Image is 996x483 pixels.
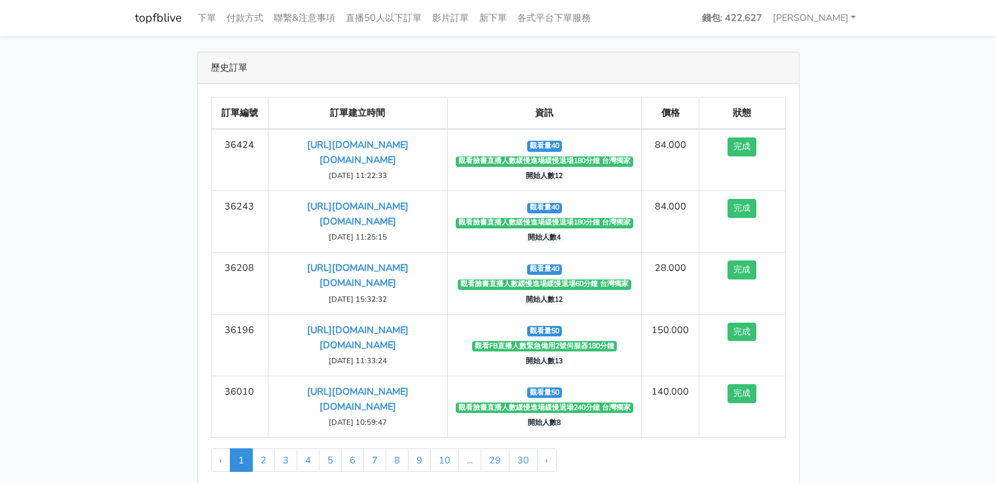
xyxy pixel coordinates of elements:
[728,323,756,342] button: 完成
[702,11,762,24] strong: 錢包: 422.627
[307,385,409,413] a: [URL][DOMAIN_NAME][DOMAIN_NAME]
[527,264,563,275] span: 觀看量40
[523,356,566,367] span: 開始人數13
[527,141,563,151] span: 觀看量40
[523,295,566,305] span: 開始人數12
[527,326,563,336] span: 觀看量50
[523,171,566,182] span: 開始人數12
[198,52,799,84] div: 歷史訂單
[193,5,221,31] a: 下單
[307,261,409,289] a: [URL][DOMAIN_NAME][DOMAIN_NAME]
[268,5,341,31] a: 聯繫&注意事項
[221,5,268,31] a: 付款方式
[307,200,409,228] a: [URL][DOMAIN_NAME][DOMAIN_NAME]
[699,98,785,130] th: 狀態
[537,448,557,472] a: Next »
[386,448,409,472] a: 8
[458,279,632,290] span: 觀看臉書直播人數緩慢進場緩慢退場60分鐘 台灣獨家
[642,191,699,253] td: 84.000
[697,5,767,31] a: 錢包: 422.627
[363,448,386,472] a: 7
[211,191,268,253] td: 36243
[525,418,564,428] span: 開始人數8
[430,448,459,472] a: 10
[472,341,618,351] span: 觀看FB直播人數緊急備用2號伺服器180分鐘
[525,233,564,243] span: 開始人數4
[307,138,409,166] a: [URL][DOMAIN_NAME][DOMAIN_NAME]
[728,260,756,279] button: 完成
[642,314,699,376] td: 150.000
[728,199,756,218] button: 完成
[341,448,364,472] a: 6
[408,448,431,472] a: 9
[456,402,634,413] span: 觀看臉書直播人數緩慢進場緩慢退場240分鐘 台灣獨家
[211,376,268,437] td: 36010
[319,448,342,472] a: 5
[512,5,596,31] a: 各式平台下單服務
[341,5,427,31] a: 直播50人以下訂單
[329,170,387,181] small: [DATE] 11:22:33
[211,98,268,130] th: 訂單編號
[211,448,231,472] li: « Previous
[767,5,862,31] a: [PERSON_NAME]
[135,5,182,31] a: topfblive
[527,203,563,213] span: 觀看量40
[211,129,268,191] td: 36424
[427,5,474,31] a: 影片訂單
[307,323,409,351] a: [URL][DOMAIN_NAME][DOMAIN_NAME]
[230,448,253,472] span: 1
[527,387,563,398] span: 觀看量50
[211,253,268,314] td: 36208
[642,253,699,314] td: 28.000
[268,98,447,130] th: 訂單建立時間
[274,448,297,472] a: 3
[252,448,275,472] a: 2
[211,314,268,376] td: 36196
[329,417,387,427] small: [DATE] 10:59:47
[642,376,699,437] td: 140.000
[329,294,387,304] small: [DATE] 15:32:32
[642,129,699,191] td: 84.000
[642,98,699,130] th: 價格
[329,355,387,366] small: [DATE] 11:33:24
[474,5,512,31] a: 新下單
[509,448,538,472] a: 30
[447,98,642,130] th: 資訊
[329,232,387,242] small: [DATE] 11:25:15
[481,448,509,472] a: 29
[456,218,634,228] span: 觀看臉書直播人數緩慢進場緩慢退場180分鐘 台灣獨家
[456,156,634,167] span: 觀看臉書直播人數緩慢進場緩慢退場180分鐘 台灣獨家
[728,137,756,156] button: 完成
[297,448,320,472] a: 4
[728,384,756,403] button: 完成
